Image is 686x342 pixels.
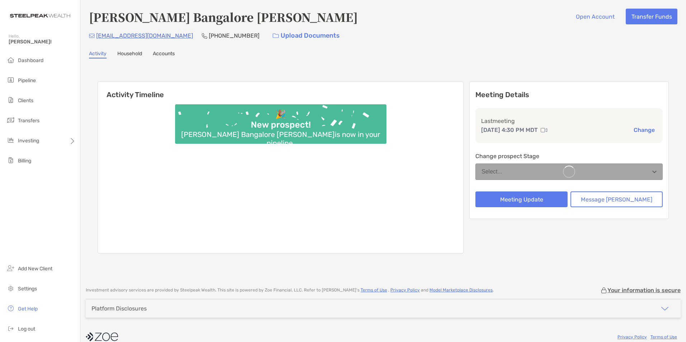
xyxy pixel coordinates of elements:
span: Pipeline [18,77,36,84]
img: dashboard icon [6,56,15,64]
a: Model Marketplace Disclosures [429,288,493,293]
p: [PHONE_NUMBER] [209,31,259,40]
span: Get Help [18,306,38,312]
button: Change [631,126,657,134]
p: Investment advisory services are provided by Steelpeak Wealth . This site is powered by Zoe Finan... [86,288,494,293]
a: Upload Documents [268,28,344,43]
h6: Activity Timeline [98,82,463,99]
img: icon arrow [661,304,669,313]
span: Add New Client [18,266,52,272]
button: Open Account [570,9,620,24]
a: Privacy Policy [617,334,647,339]
img: communication type [541,127,547,133]
p: [EMAIL_ADDRESS][DOMAIN_NAME] [96,31,193,40]
p: [DATE] 4:30 PM MDT [481,125,538,134]
p: Meeting Details [475,90,663,99]
div: Platform Disclosures [91,305,147,312]
img: billing icon [6,156,15,165]
p: Your information is secure [607,287,681,294]
div: [PERSON_NAME] Bangalore [PERSON_NAME] is now in your pipeline. [175,130,386,147]
button: Transfer Funds [626,9,677,24]
a: Household [117,51,142,58]
img: settings icon [6,284,15,293]
span: Transfers [18,118,39,124]
a: Terms of Use [361,288,387,293]
img: investing icon [6,136,15,144]
img: button icon [273,33,279,38]
p: Change prospect Stage [475,152,663,161]
p: Last meeting [481,117,657,125]
img: pipeline icon [6,76,15,84]
img: logout icon [6,324,15,333]
div: 🎉 [272,109,289,120]
a: Accounts [153,51,175,58]
button: Meeting Update [475,191,568,207]
img: Confetti [175,104,386,138]
img: Zoe Logo [9,3,71,29]
img: transfers icon [6,116,15,124]
img: get-help icon [6,304,15,313]
div: New prospect! [248,120,314,130]
img: Phone Icon [202,33,207,39]
span: Investing [18,138,39,144]
a: Terms of Use [650,334,677,339]
span: Dashboard [18,57,43,63]
span: Settings [18,286,37,292]
span: [PERSON_NAME]! [9,39,76,45]
a: Privacy Policy [390,288,420,293]
img: clients icon [6,96,15,104]
span: Log out [18,326,35,332]
button: Message [PERSON_NAME] [570,191,663,207]
span: Clients [18,98,33,104]
img: add_new_client icon [6,264,15,272]
a: Activity [89,51,107,58]
img: Email Icon [89,34,95,38]
span: Billing [18,158,31,164]
h4: [PERSON_NAME] Bangalore [PERSON_NAME] [89,9,358,25]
